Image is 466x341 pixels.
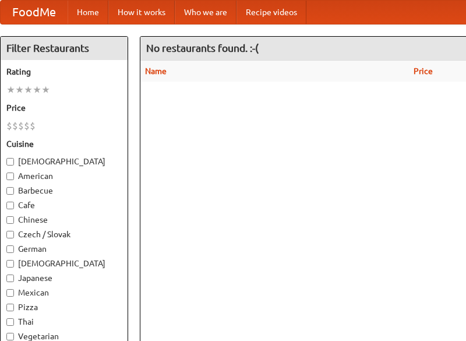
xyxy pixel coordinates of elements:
a: Who we are [175,1,236,24]
label: [DEMOGRAPHIC_DATA] [6,156,122,167]
input: Chinese [6,216,14,224]
label: Pizza [6,301,122,313]
h4: Filter Restaurants [1,37,128,60]
input: Japanese [6,275,14,282]
input: Czech / Slovak [6,231,14,238]
input: Thai [6,318,14,326]
label: American [6,170,122,182]
li: ★ [41,83,50,96]
input: Cafe [6,202,14,209]
label: Mexican [6,287,122,298]
label: Czech / Slovak [6,228,122,240]
a: Home [68,1,108,24]
label: German [6,243,122,255]
label: [DEMOGRAPHIC_DATA] [6,258,122,269]
label: Chinese [6,214,122,226]
label: Japanese [6,272,122,284]
input: Pizza [6,304,14,311]
ng-pluralize: No restaurants found. :-( [146,43,259,54]
li: ★ [33,83,41,96]
li: $ [30,119,36,132]
input: German [6,245,14,253]
input: [DEMOGRAPHIC_DATA] [6,158,14,166]
a: FoodMe [1,1,68,24]
a: Name [145,66,167,76]
input: [DEMOGRAPHIC_DATA] [6,260,14,268]
input: Vegetarian [6,333,14,340]
input: Barbecue [6,187,14,195]
h5: Rating [6,66,122,78]
li: $ [24,119,30,132]
input: American [6,173,14,180]
h5: Cuisine [6,138,122,150]
h5: Price [6,102,122,114]
label: Cafe [6,199,122,211]
label: Thai [6,316,122,328]
li: ★ [24,83,33,96]
input: Mexican [6,289,14,297]
label: Barbecue [6,185,122,196]
li: $ [18,119,24,132]
li: $ [12,119,18,132]
a: Recipe videos [236,1,306,24]
a: How it works [108,1,175,24]
li: ★ [15,83,24,96]
a: Price [414,66,433,76]
li: $ [6,119,12,132]
li: ★ [6,83,15,96]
